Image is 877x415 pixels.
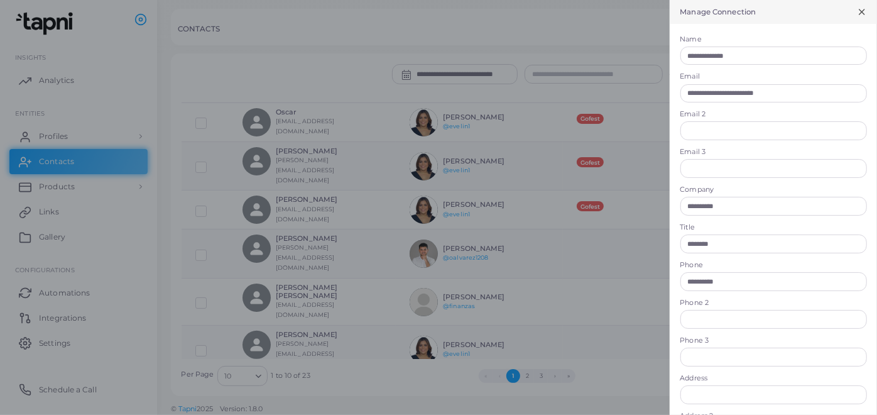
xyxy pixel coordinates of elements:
[680,109,867,119] label: Email 2
[680,147,867,157] label: Email 3
[680,336,867,346] label: Phone 3
[680,185,867,195] label: Company
[680,260,867,270] label: Phone
[680,373,867,384] label: Address
[680,298,867,308] label: Phone 2
[680,223,867,233] label: Title
[680,72,867,82] label: Email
